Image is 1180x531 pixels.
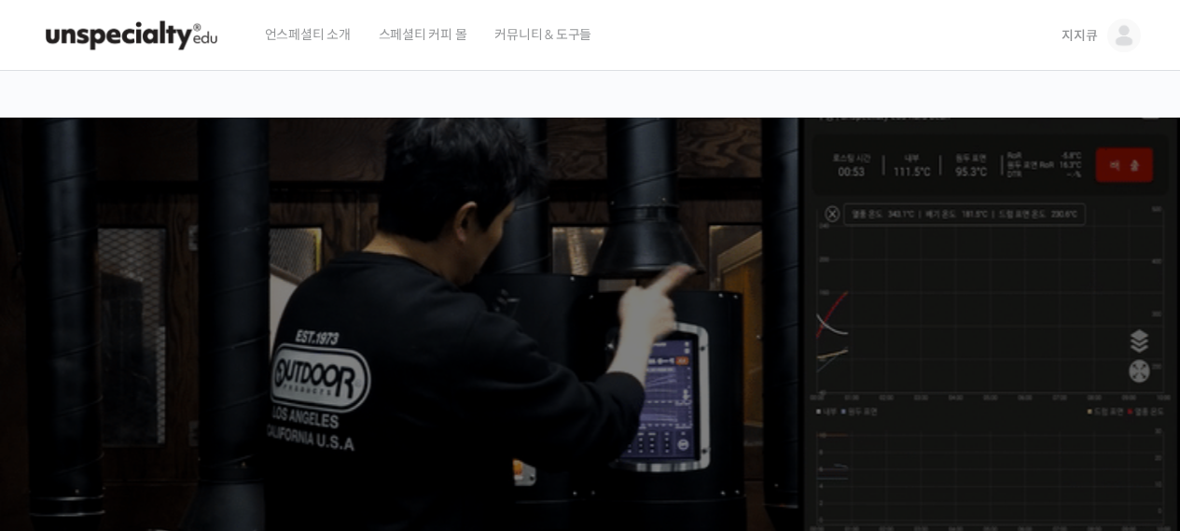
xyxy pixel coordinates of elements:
p: [PERSON_NAME]을 다하는 당신을 위해, 최고와 함께 만든 커피 클래스 [19,286,1162,380]
span: 지지큐 [1062,27,1097,44]
p: 시간과 장소에 구애받지 않고, 검증된 커리큘럼으로 [19,388,1162,414]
